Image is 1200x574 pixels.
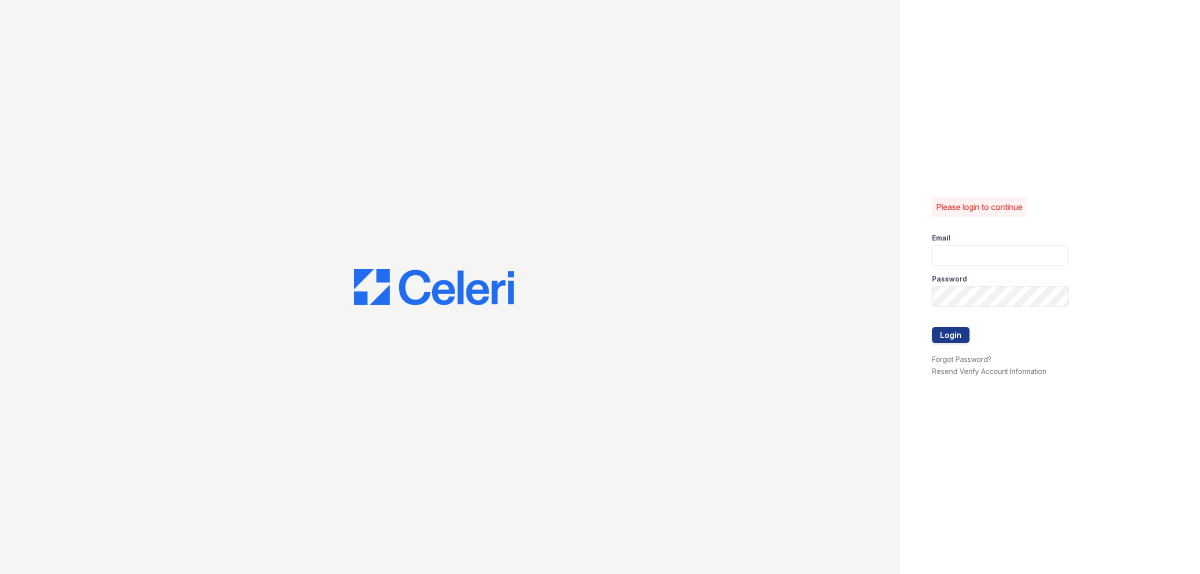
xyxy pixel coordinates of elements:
label: Password [932,274,967,284]
img: CE_Logo_Blue-a8612792a0a2168367f1c8372b55b34899dd931a85d93a1a3d3e32e68fde9ad4.png [354,269,514,305]
p: Please login to continue [936,201,1022,213]
a: Resend Verify Account Information [932,367,1046,375]
a: Forgot Password? [932,355,991,363]
label: Email [932,233,950,243]
button: Login [932,327,969,343]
